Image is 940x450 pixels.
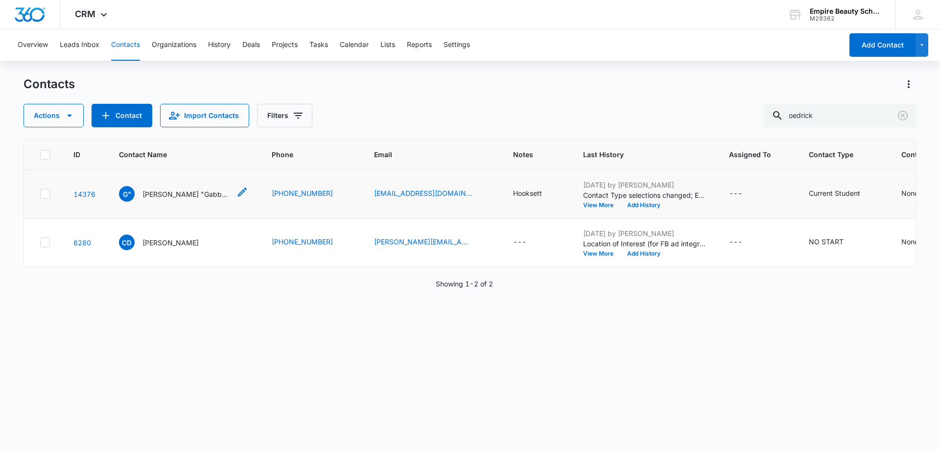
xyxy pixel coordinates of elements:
button: Calendar [340,29,369,61]
p: Contact Type selections changed; Enrolled was removed and Current Student was added. [583,190,705,200]
p: Showing 1-2 of 2 [436,279,493,289]
button: Tasks [309,29,328,61]
a: Navigate to contact details page for Cedrick Dabney III [73,238,91,247]
button: Lists [380,29,395,61]
div: account name [810,7,881,15]
button: Add History [620,202,667,208]
div: Phone - (603) 718-2927 - Select to Edit Field [272,237,351,248]
button: Actions [901,76,916,92]
span: ID [73,149,81,160]
span: CD [119,235,135,250]
span: Contact Type [809,149,864,160]
div: Contact Status - None - Select to Edit Field [901,237,936,248]
span: Contact Name [119,149,234,160]
input: Search Contacts [764,104,916,127]
button: History [208,29,231,61]
span: G" [119,186,135,202]
button: Add Contact [849,33,916,57]
button: Filters [257,104,312,127]
div: Phone - (603) 475-5035 - Select to Edit Field [272,188,351,200]
button: Leads Inbox [60,29,99,61]
div: Notes - Hooksett - Select to Edit Field [513,188,560,200]
button: Reports [407,29,432,61]
button: Add Contact [92,104,152,127]
p: Location of Interest (for FB ad integration) changed to [GEOGRAPHIC_DATA]. [583,238,705,249]
button: Organizations [152,29,196,61]
div: Contact Name - Gabriella "Gabby" Pedrick - Select to Edit Field [119,186,248,202]
span: Assigned To [729,149,771,160]
p: [DATE] by [PERSON_NAME] [583,228,705,238]
div: Contact Status - None - Select to Edit Field [901,188,936,200]
a: [PHONE_NUMBER] [272,237,333,247]
button: Settings [444,29,470,61]
div: None [901,237,918,247]
button: Import Contacts [160,104,249,127]
button: View More [583,251,620,257]
button: View More [583,202,620,208]
p: [DATE] by [PERSON_NAME] [583,180,705,190]
div: Current Student [809,188,860,198]
button: Contacts [111,29,140,61]
span: Email [374,149,475,160]
button: Clear [895,108,911,123]
div: Contact Name - Cedrick Dabney III - Select to Edit Field [119,235,216,250]
button: Actions [23,104,84,127]
div: Contact Type - NO START - Select to Edit Field [809,237,861,248]
button: Add History [620,251,667,257]
div: None [901,188,918,198]
a: [EMAIL_ADDRESS][DOMAIN_NAME] [374,188,472,198]
div: Notes - - Select to Edit Field [513,237,544,248]
div: --- [513,237,526,248]
a: [PHONE_NUMBER] [272,188,333,198]
span: Phone [272,149,336,160]
button: Projects [272,29,298,61]
a: [PERSON_NAME][EMAIL_ADDRESS][PERSON_NAME][DOMAIN_NAME] [374,237,472,247]
div: --- [729,237,742,248]
div: NO START [809,237,844,247]
span: Last History [583,149,691,160]
div: Assigned To - - Select to Edit Field [729,237,760,248]
span: CRM [75,9,95,19]
div: Contact Type - Current Student - Select to Edit Field [809,188,878,200]
div: Email - cedrick.dabney@icloud.com - Select to Edit Field [374,237,490,248]
button: Deals [242,29,260,61]
a: Navigate to contact details page for Gabriella "Gabby" Pedrick [73,190,95,198]
p: [PERSON_NAME] [142,237,199,248]
div: Hooksett [513,188,542,198]
span: Notes [513,149,560,160]
div: Assigned To - - Select to Edit Field [729,188,760,200]
div: --- [729,188,742,200]
h1: Contacts [23,77,75,92]
div: account id [810,15,881,22]
p: [PERSON_NAME] "Gabby" [PERSON_NAME] [142,189,231,199]
button: Overview [18,29,48,61]
div: Email - pedrick430@comcast.net - Select to Edit Field [374,188,490,200]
